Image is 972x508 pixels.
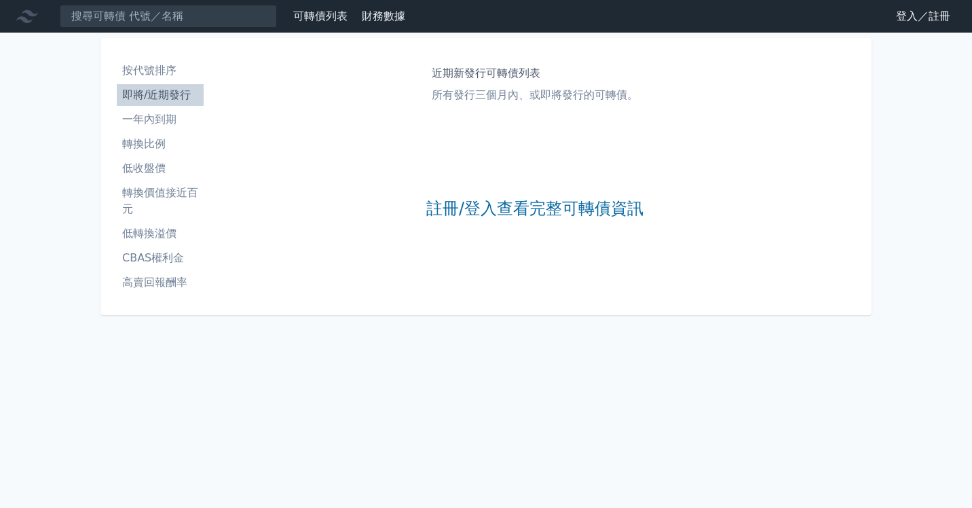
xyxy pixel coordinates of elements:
[432,65,638,81] h1: 近期新發行可轉債列表
[117,133,204,155] a: 轉換比例
[426,198,643,220] a: 註冊/登入查看完整可轉債資訊
[117,160,204,177] li: 低收盤價
[117,185,204,217] li: 轉換價值接近百元
[117,274,204,291] li: 高賣回報酬率
[117,272,204,293] a: 高賣回報酬率
[293,10,348,22] a: 可轉債列表
[117,87,204,103] li: 即將/近期發行
[117,111,204,128] li: 一年內到期
[362,10,405,22] a: 財務數據
[60,5,277,28] input: 搜尋可轉債 代號／名稱
[117,158,204,179] a: 低收盤價
[117,62,204,79] li: 按代號排序
[432,87,638,103] p: 所有發行三個月內、或即將發行的可轉債。
[117,84,204,106] a: 即將/近期發行
[885,5,961,27] a: 登入／註冊
[117,225,204,242] li: 低轉換溢價
[117,60,204,81] a: 按代號排序
[117,247,204,269] a: CBAS權利金
[117,182,204,220] a: 轉換價值接近百元
[117,223,204,244] a: 低轉換溢價
[117,136,204,152] li: 轉換比例
[117,250,204,266] li: CBAS權利金
[117,109,204,130] a: 一年內到期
